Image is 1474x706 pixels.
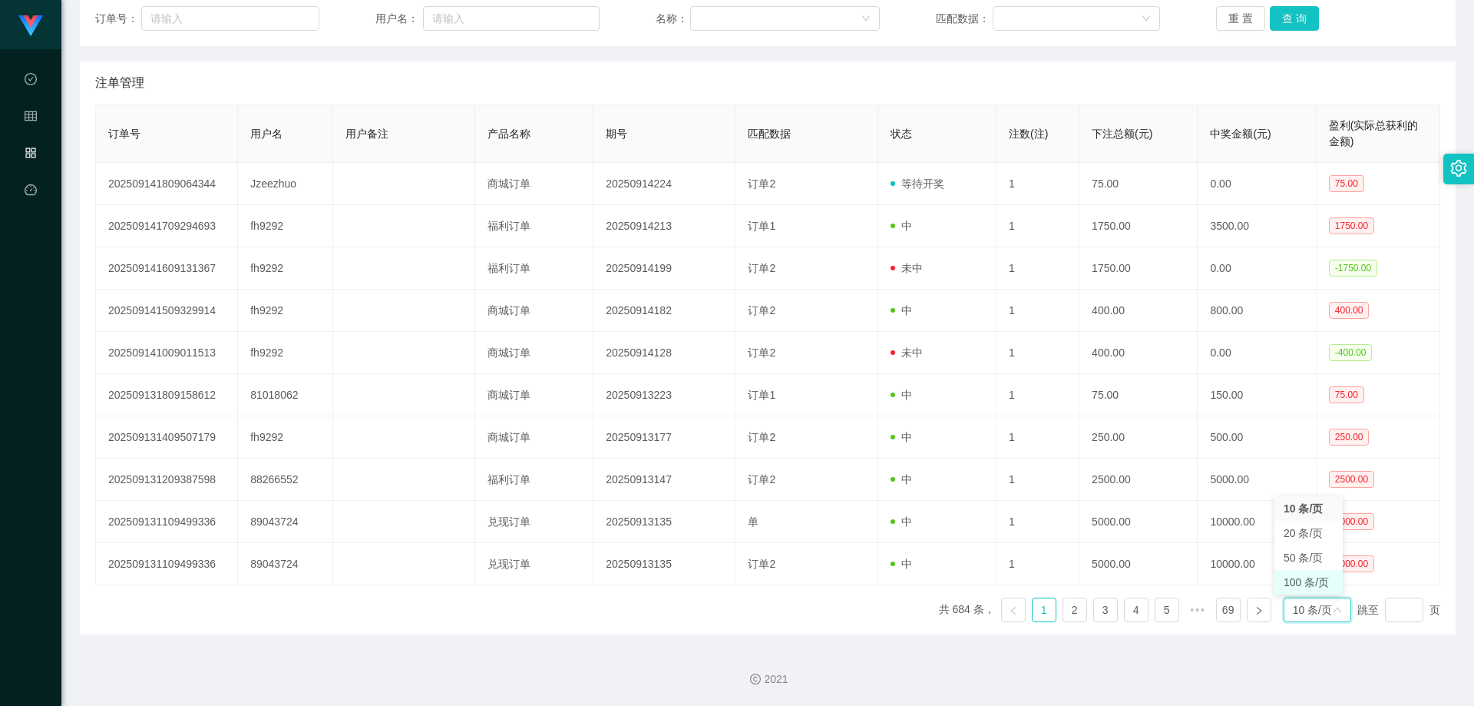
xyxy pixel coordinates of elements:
[891,177,944,190] span: 等待开奖
[1217,598,1240,621] a: 69
[238,543,332,585] td: 89043724
[1329,513,1374,530] span: 5000.00
[891,128,912,140] span: 状态
[1329,302,1370,319] span: 400.00
[1293,598,1332,621] div: 10 条/页
[18,15,43,37] img: logo.9652507e.png
[996,163,1079,205] td: 1
[475,163,593,205] td: 商城订单
[25,103,37,134] i: 图标: table
[96,205,238,247] td: 202509141709294693
[1032,598,1056,622] li: 1
[96,374,238,416] td: 202509131809158612
[1210,128,1271,140] span: 中奖金额(元)
[96,247,238,290] td: 202509141609131367
[1274,545,1343,570] li: 50 条/页
[996,501,1079,543] td: 1
[996,459,1079,501] td: 1
[748,431,775,443] span: 订单2
[1198,374,1316,416] td: 150.00
[593,332,735,374] td: 20250914128
[1329,429,1370,446] span: 250.00
[475,290,593,332] td: 商城订单
[487,128,530,140] span: 产品名称
[1329,471,1374,488] span: 2500.00
[891,220,912,232] span: 中
[1357,598,1440,622] div: 跳至 页
[593,459,735,501] td: 20250913147
[891,389,912,401] span: 中
[96,290,238,332] td: 202509141509329914
[1329,119,1419,147] span: 盈利(实际总获利的金额)
[25,140,37,171] i: 图标: appstore-o
[1079,374,1198,416] td: 75.00
[1124,598,1148,622] li: 4
[96,163,238,205] td: 202509141809064344
[748,304,775,317] span: 订单2
[891,304,912,317] span: 中
[1216,6,1265,31] button: 重 置
[475,416,593,459] td: 商城订单
[1329,386,1364,403] span: 75.00
[1094,598,1117,621] a: 3
[593,247,735,290] td: 20250914199
[1079,416,1198,459] td: 250.00
[96,416,238,459] td: 202509131409507179
[1185,598,1210,622] li: 向后 5 页
[250,128,283,140] span: 用户名
[748,389,775,401] span: 订单1
[748,220,775,232] span: 订单1
[1329,555,1374,572] span: 5000.00
[141,6,319,31] input: 请输入
[1274,570,1343,595] li: 100 条/页
[748,473,775,486] span: 订单2
[748,128,791,140] span: 匹配数据
[996,205,1079,247] td: 1
[996,374,1079,416] td: 1
[1198,332,1316,374] td: 0.00
[1198,163,1316,205] td: 0.00
[1329,260,1377,277] span: -1750.00
[1079,501,1198,543] td: 5000.00
[891,515,912,528] span: 中
[593,501,735,543] td: 20250913135
[96,501,238,543] td: 202509131109499336
[593,163,735,205] td: 20250914224
[238,374,332,416] td: 81018062
[475,459,593,501] td: 福利订单
[25,111,37,247] span: 会员管理
[891,473,912,486] span: 中
[1329,217,1374,234] span: 1750.00
[996,290,1079,332] td: 1
[1329,344,1373,361] span: -400.00
[593,543,735,585] td: 20250913135
[238,247,332,290] td: fh9292
[1033,598,1056,621] a: 1
[1274,496,1343,521] li: 10 条/页
[996,247,1079,290] td: 1
[238,163,332,205] td: Jzeezhuo
[96,543,238,585] td: 202509131109499336
[1079,459,1198,501] td: 2500.00
[1063,598,1087,622] li: 2
[748,515,758,528] span: 单
[475,374,593,416] td: 商城订单
[1079,332,1198,374] td: 400.00
[748,346,775,359] span: 订单2
[1333,605,1342,616] i: 图标: down
[423,6,600,31] input: 请输入
[1009,128,1048,140] span: 注数(注)
[748,558,775,570] span: 订单2
[891,558,912,570] span: 中
[891,431,912,443] span: 中
[1001,598,1026,622] li: 上一页
[750,674,761,684] i: 图标: copyright
[95,11,141,27] span: 订单号：
[96,332,238,374] td: 202509141009011513
[475,332,593,374] td: 商城订单
[1247,598,1271,622] li: 下一页
[939,598,995,622] li: 共 684 条，
[475,543,593,585] td: 兑现订单
[1198,459,1316,501] td: 5000.00
[1329,175,1364,192] span: 75.00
